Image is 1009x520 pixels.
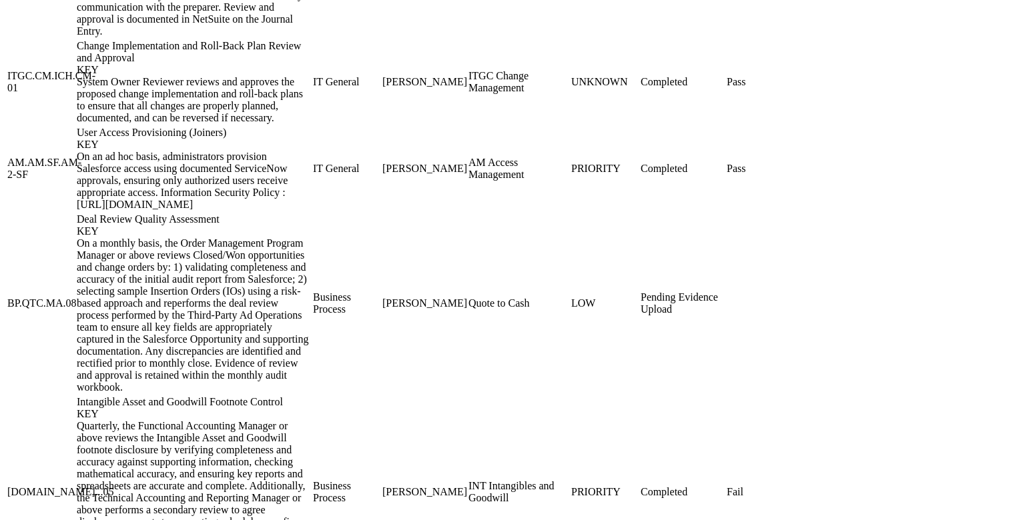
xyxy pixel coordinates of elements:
[727,163,793,175] div: Pass
[727,76,793,88] div: Pass
[641,163,724,175] div: Completed
[382,486,466,498] div: [PERSON_NAME]
[77,213,310,237] div: Deal Review Quality Assessment
[727,486,793,498] div: Fail
[77,396,310,420] div: Intangible Asset and Goodwill Footnote Control
[77,76,310,124] div: System Owner Reviewer reviews and approves the proposed change implementation and roll-back plans...
[77,151,310,211] div: On an ad hoc basis, administrators provision Salesforce access using documented ServiceNow approv...
[468,157,569,181] div: AM Access Management
[382,76,466,88] div: [PERSON_NAME]
[641,486,724,498] div: Completed
[7,297,74,309] div: BP.QTC.MA.08
[468,297,569,309] div: Quote to Cash
[312,39,380,125] td: IT General
[7,486,74,498] div: [DOMAIN_NAME]...05
[77,40,310,76] div: Change Implementation and Roll-Back Plan Review and Approval
[77,408,310,420] div: KEY
[641,291,724,315] div: Pending Evidence Upload
[571,76,638,88] div: UNKNOWN
[312,213,380,394] td: Business Process
[382,297,466,309] div: [PERSON_NAME]
[77,225,310,237] div: KEY
[77,237,310,393] div: On a monthly basis, the Order Management Program Manager or above reviews Closed/Won opportunitie...
[571,297,638,309] div: LOW
[382,163,466,175] div: [PERSON_NAME]
[77,64,310,76] div: KEY
[77,127,310,151] div: User Access Provisioning (Joiners)
[7,157,74,181] div: AM.AM.SF.AM-2-SF
[77,139,310,151] div: KEY
[468,70,569,94] div: ITGC Change Management
[468,480,569,504] div: INT Intangibles and Goodwill
[312,126,380,211] td: IT General
[571,163,638,175] div: PRIORITY
[571,486,638,498] div: PRIORITY
[641,76,724,88] div: Completed
[7,70,74,94] div: ITGC.CM.ICH.CM-01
